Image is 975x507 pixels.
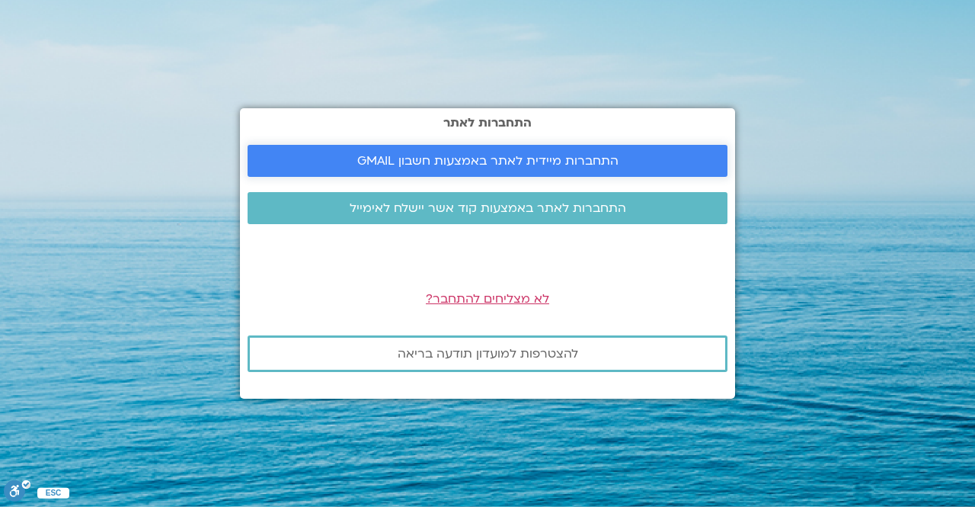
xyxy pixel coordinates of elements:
[248,335,727,372] a: להצטרפות למועדון תודעה בריאה
[357,154,619,168] span: התחברות מיידית לאתר באמצעות חשבון GMAIL
[398,347,578,361] span: להצטרפות למועדון תודעה בריאה
[248,116,727,130] h2: התחברות לאתר
[248,192,727,224] a: התחברות לאתר באמצעות קוד אשר יישלח לאימייל
[350,201,626,215] span: התחברות לאתר באמצעות קוד אשר יישלח לאימייל
[426,290,549,307] a: לא מצליחים להתחבר?
[248,145,727,177] a: התחברות מיידית לאתר באמצעות חשבון GMAIL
